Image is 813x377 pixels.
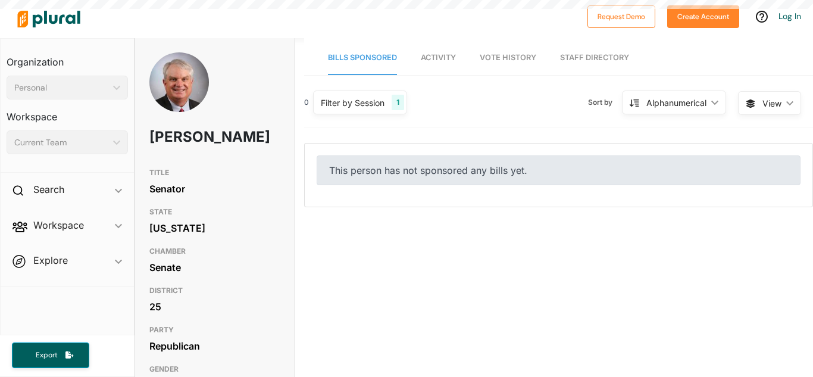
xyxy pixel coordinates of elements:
h3: STATE [149,205,280,219]
button: Create Account [667,5,739,28]
span: Bills Sponsored [328,53,397,62]
span: Sort by [588,97,622,108]
a: Create Account [667,10,739,22]
div: 0 [304,97,309,108]
div: [US_STATE] [149,219,280,237]
h3: GENDER [149,362,280,376]
span: Export [27,350,65,360]
h3: DISTRICT [149,283,280,298]
button: Request Demo [587,5,655,28]
h3: CHAMBER [149,244,280,258]
h1: [PERSON_NAME] [149,119,228,155]
div: Senator [149,180,280,198]
a: Activity [421,41,456,75]
div: 25 [149,298,280,316]
h3: TITLE [149,166,280,180]
a: Staff Directory [560,41,629,75]
div: Republican [149,337,280,355]
span: Vote History [480,53,536,62]
div: Alphanumerical [646,96,706,109]
span: View [762,97,781,110]
a: Request Demo [587,10,655,22]
img: Headshot of Jason Bean [149,52,209,142]
div: Senate [149,258,280,276]
h3: Workspace [7,99,128,126]
h3: PARTY [149,323,280,337]
h3: Organization [7,45,128,71]
div: This person has not sponsored any bills yet. [317,155,801,185]
div: Filter by Session [321,96,384,109]
div: Personal [14,82,108,94]
h2: Search [33,183,64,196]
button: Export [12,342,89,368]
a: Bills Sponsored [328,41,397,75]
div: Current Team [14,136,108,149]
a: Vote History [480,41,536,75]
a: Log In [778,11,801,21]
span: Activity [421,53,456,62]
div: 1 [392,95,404,110]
